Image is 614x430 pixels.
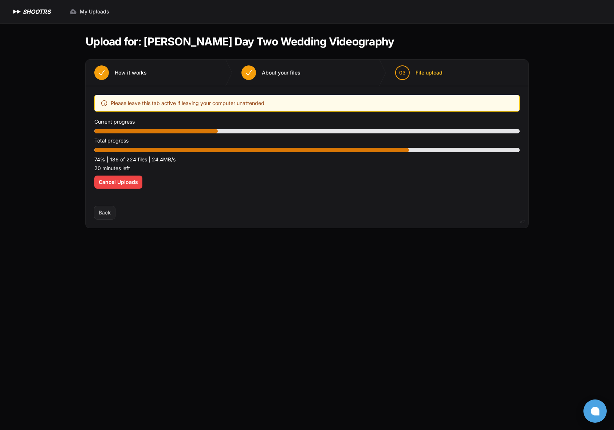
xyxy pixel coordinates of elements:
[94,164,520,173] p: 20 minutes left
[416,69,442,76] span: File upload
[94,155,520,164] p: 74% | 186 of 224 files | 24.4MB/s
[386,60,451,86] button: 03 File upload
[99,178,138,186] span: Cancel Uploads
[80,8,109,15] span: My Uploads
[399,69,406,76] span: 03
[520,217,525,226] div: v2
[111,99,264,108] span: Please leave this tab active if leaving your computer unattended
[262,69,300,76] span: About your files
[94,176,142,189] button: Cancel Uploads
[115,69,147,76] span: How it works
[86,60,156,86] button: How it works
[583,399,607,423] button: Open chat window
[12,7,23,16] img: SHOOTRS
[86,35,394,48] h1: Upload for: [PERSON_NAME] Day Two Wedding Videography
[94,117,520,126] p: Current progress
[12,7,51,16] a: SHOOTRS SHOOTRS
[233,60,309,86] button: About your files
[23,7,51,16] h1: SHOOTRS
[65,5,114,18] a: My Uploads
[94,136,520,145] p: Total progress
